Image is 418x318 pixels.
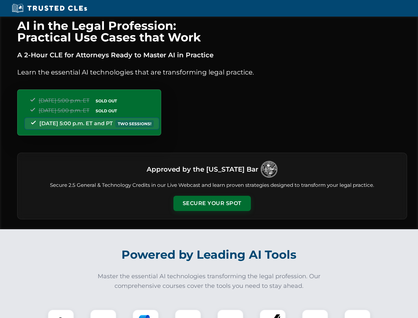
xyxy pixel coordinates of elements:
p: Learn the essential AI technologies that are transforming legal practice. [17,67,407,78]
h1: AI in the Legal Profession: Practical Use Cases that Work [17,20,407,43]
p: A 2-Hour CLE for Attorneys Ready to Master AI in Practice [17,50,407,60]
h2: Powered by Leading AI Tools [26,243,393,266]
span: [DATE] 5:00 p.m. ET [39,97,89,104]
span: [DATE] 5:00 p.m. ET [39,107,89,114]
h3: Approved by the [US_STATE] Bar [147,163,258,175]
p: Master the essential AI technologies transforming the legal profession. Our comprehensive courses... [93,272,325,291]
button: Secure Your Spot [173,196,251,211]
p: Secure 2.5 General & Technology Credits in our Live Webcast and learn proven strategies designed ... [25,182,399,189]
span: SOLD OUT [93,97,119,104]
span: SOLD OUT [93,107,119,114]
img: Trusted CLEs [10,3,89,13]
img: Logo [261,161,277,178]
